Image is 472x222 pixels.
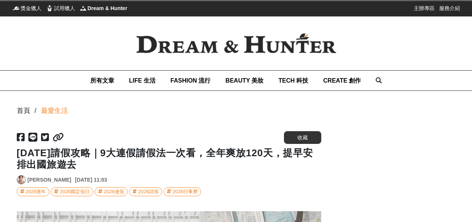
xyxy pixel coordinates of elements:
button: 收藏 [284,131,321,144]
a: 主辦專區 [414,4,435,12]
a: 2026行事曆 [163,187,201,196]
a: Avatar [17,175,26,184]
img: Avatar [17,176,25,184]
img: 試用獵人 [46,4,53,12]
a: 服務介紹 [439,4,460,12]
a: FASHION 流行 [171,71,211,90]
div: 2026過年 [26,188,46,196]
a: 所有文章 [90,71,114,90]
a: Dream & HunterDream & Hunter [79,4,128,12]
a: [PERSON_NAME] [28,176,71,184]
div: 首頁 [17,106,30,116]
a: 2026連假 [95,187,128,196]
span: LIFE 生活 [129,77,156,84]
span: CREATE 創作 [323,77,361,84]
span: 試用獵人 [54,4,75,12]
a: 2026請假 [129,187,162,196]
a: BEAUTY 美妝 [225,71,263,90]
span: FASHION 流行 [171,77,211,84]
div: / [35,106,37,116]
span: BEAUTY 美妝 [225,77,263,84]
img: 獎金獵人 [12,4,20,12]
div: 2026國定假日 [60,188,90,196]
img: Dream & Hunter [79,4,87,12]
span: Dream & Hunter [88,4,128,12]
div: 2026請假 [138,188,159,196]
a: 最愛生活 [41,106,68,116]
a: 試用獵人試用獵人 [46,4,75,12]
div: [DATE] 11:03 [75,176,107,184]
span: 所有文章 [90,77,114,84]
h1: [DATE]請假攻略｜9大連假請假法一次看，全年爽放120天，提早安排出國旅遊去 [17,147,321,170]
a: 2026過年 [17,187,50,196]
div: 2026連假 [104,188,124,196]
img: Dream & Hunter [124,21,348,65]
a: 2026國定假日 [51,187,93,196]
span: TECH 科技 [278,77,308,84]
span: 獎金獵人 [21,4,41,12]
div: 2026行事曆 [172,188,198,196]
a: 獎金獵人獎金獵人 [12,4,41,12]
a: TECH 科技 [278,71,308,90]
a: CREATE 創作 [323,71,361,90]
a: LIFE 生活 [129,71,156,90]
